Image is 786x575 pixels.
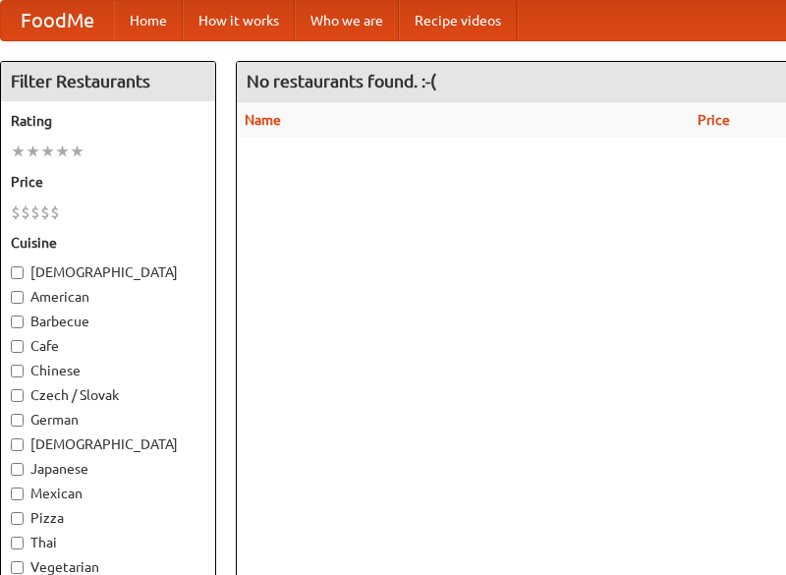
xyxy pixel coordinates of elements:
a: Who we are [295,1,399,40]
li: $ [30,201,40,223]
a: FoodMe [1,1,114,40]
h5: Rating [11,111,205,131]
a: Home [114,1,183,40]
li: ★ [40,141,55,162]
label: Czech / Slovak [11,385,205,405]
label: [DEMOGRAPHIC_DATA] [11,434,205,454]
li: ★ [55,141,70,162]
ng-pluralize: No restaurants found. :-( [247,72,436,90]
h4: Filter Restaurants [1,62,215,101]
a: Recipe videos [399,1,517,40]
label: Mexican [11,484,205,503]
input: Czech / Slovak [11,389,24,402]
input: Pizza [11,512,24,525]
input: Vegetarian [11,561,24,574]
h5: Cuisine [11,233,205,253]
input: American [11,291,24,304]
label: American [11,287,205,307]
label: Japanese [11,459,205,479]
a: Name [245,112,281,128]
input: German [11,414,24,427]
label: German [11,410,205,430]
input: Thai [11,537,24,549]
li: ★ [26,141,40,162]
li: $ [40,201,50,223]
label: [DEMOGRAPHIC_DATA] [11,262,205,282]
li: ★ [70,141,84,162]
li: $ [11,201,21,223]
label: Pizza [11,508,205,528]
input: Cafe [11,340,24,353]
input: Mexican [11,488,24,500]
input: Chinese [11,365,24,377]
input: [DEMOGRAPHIC_DATA] [11,266,24,279]
input: Japanese [11,463,24,476]
a: Price [698,112,730,128]
label: Chinese [11,361,205,380]
a: How it works [183,1,295,40]
h5: Price [11,172,205,192]
li: $ [50,201,60,223]
label: Cafe [11,336,205,356]
label: Barbecue [11,312,205,331]
label: Thai [11,533,205,552]
input: [DEMOGRAPHIC_DATA] [11,438,24,451]
li: ★ [11,141,26,162]
input: Barbecue [11,316,24,328]
li: $ [21,201,30,223]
